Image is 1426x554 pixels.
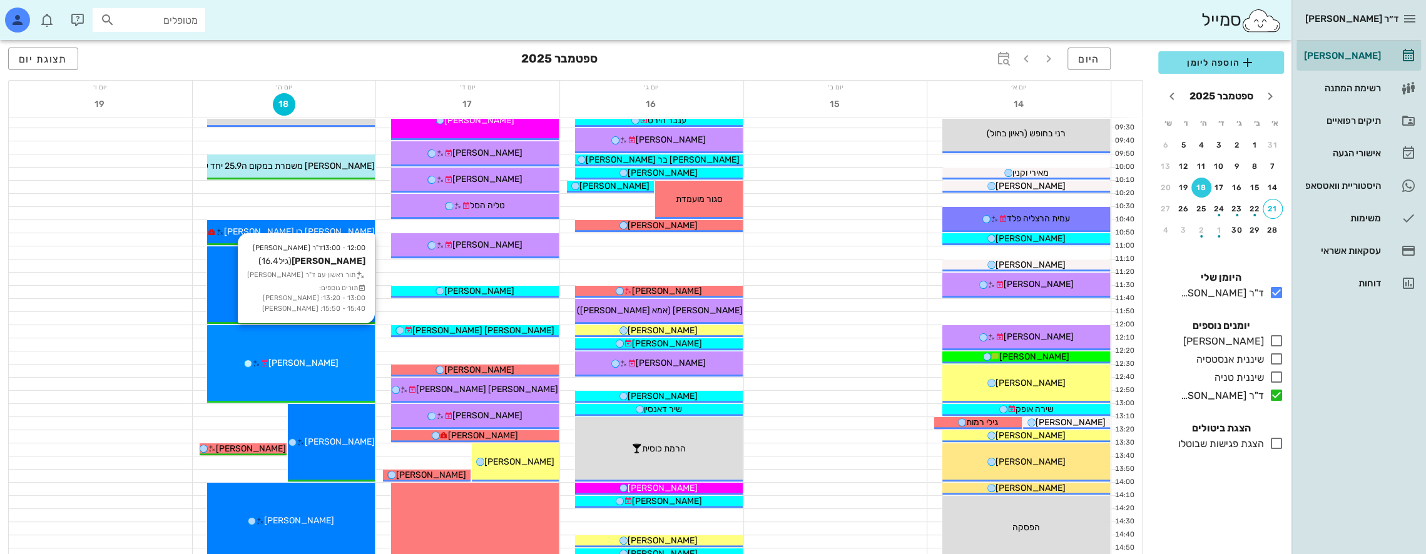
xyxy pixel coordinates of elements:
button: הוספה ליומן [1158,51,1284,74]
span: [PERSON_NAME] [996,259,1066,270]
div: 14:10 [1111,490,1137,501]
div: תיקים רפואיים [1301,116,1381,126]
button: 13 [1156,156,1176,176]
div: 28 [1263,226,1283,234]
div: 09:30 [1111,123,1137,133]
span: תג [37,10,44,18]
div: 29 [1245,226,1265,234]
span: הרמת כוסית🍸 [631,443,686,454]
div: [PERSON_NAME] [1301,51,1381,61]
div: 8 [1245,162,1265,171]
span: [PERSON_NAME] [628,535,698,546]
span: היום [1078,53,1100,65]
button: 3 [1210,135,1230,155]
div: 24 [1210,204,1230,213]
div: היסטוריית וואטסאפ [1301,181,1381,191]
a: רשימת המתנה [1296,73,1421,103]
div: 09:40 [1111,136,1137,146]
span: [PERSON_NAME] [632,496,702,506]
span: [PERSON_NAME] [444,365,514,375]
button: 19 [89,93,111,116]
th: ג׳ [1231,113,1247,134]
div: 12:20 [1111,346,1137,356]
div: 12 [1174,162,1194,171]
button: 27 [1156,199,1176,219]
button: 10 [1210,156,1230,176]
span: 19 [89,99,111,109]
span: [PERSON_NAME] [452,148,522,158]
div: 14:50 [1111,543,1137,553]
div: 20 [1156,183,1176,192]
button: 9 [1227,156,1247,176]
button: 5 [1174,135,1194,155]
button: 24 [1210,199,1230,219]
h4: היומן שלי [1158,270,1284,285]
span: שירה אופק [1016,404,1054,415]
div: 26 [1174,204,1194,213]
div: הצגת פגישות שבוטלו [1173,436,1264,451]
button: 15 [824,93,847,116]
div: 22 [1245,204,1265,213]
a: היסטוריית וואטסאפ [1296,171,1421,201]
span: 15 [824,99,847,109]
th: ו׳ [1177,113,1193,134]
span: [PERSON_NAME] [452,239,522,250]
div: יום א׳ [927,81,1111,93]
div: 19 [1174,183,1194,192]
button: 8 [1245,156,1265,176]
div: 30 [1227,226,1247,234]
span: [PERSON_NAME] [448,430,518,441]
div: סמייל [1201,7,1281,34]
div: שיננית אנסטסיה [1191,352,1264,367]
div: 09:50 [1111,149,1137,159]
span: ענבר הירט [648,115,686,126]
div: 21 [1263,204,1282,213]
div: יום ב׳ [744,81,927,93]
button: 16 [640,93,663,116]
div: 13:10 [1111,411,1137,422]
span: רני בחופש (ראיון בחול) [987,128,1066,139]
h4: יומנים נוספים [1158,318,1284,333]
a: תיקים רפואיים [1296,106,1421,136]
div: 23 [1227,204,1247,213]
button: 17 [1210,178,1230,198]
button: 22 [1245,199,1265,219]
span: [PERSON_NAME] [636,358,706,368]
span: [PERSON_NAME] [484,456,554,467]
span: [PERSON_NAME] [632,338,702,349]
h3: ספטמבר 2025 [521,48,598,73]
button: 6 [1156,135,1176,155]
span: [PERSON_NAME] [452,174,522,184]
button: 16 [1227,178,1247,198]
button: חודש הבא [1161,85,1183,108]
div: 11:20 [1111,267,1137,278]
span: [PERSON_NAME] (אמא [PERSON_NAME]) [PERSON_NAME] [505,305,743,316]
button: 1 [1245,135,1265,155]
span: [PERSON_NAME] [264,515,334,526]
div: 10:50 [1111,228,1137,238]
button: 26 [1174,199,1194,219]
div: 15 [1245,183,1265,192]
div: דוחות [1301,278,1381,288]
button: 14 [1008,93,1031,116]
div: 13:50 [1111,464,1137,475]
button: 20 [1156,178,1176,198]
div: 14:30 [1111,516,1137,527]
div: 7 [1263,162,1283,171]
div: 27 [1156,204,1176,213]
th: ד׳ [1213,113,1229,134]
span: [PERSON_NAME] [996,430,1066,441]
span: [PERSON_NAME] [628,391,698,401]
div: יום ד׳ [376,81,559,93]
div: [PERSON_NAME] [1178,334,1264,349]
span: גילי רמות [966,417,998,428]
button: 2 [1191,220,1211,240]
th: ה׳ [1195,113,1211,134]
div: 13:00 [1111,398,1137,409]
img: SmileCloud logo [1241,8,1281,33]
span: 18 [273,99,295,109]
span: [PERSON_NAME] [1004,331,1074,342]
div: יום ה׳ [193,81,376,93]
th: ש׳ [1159,113,1176,134]
div: 1 [1210,226,1230,234]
